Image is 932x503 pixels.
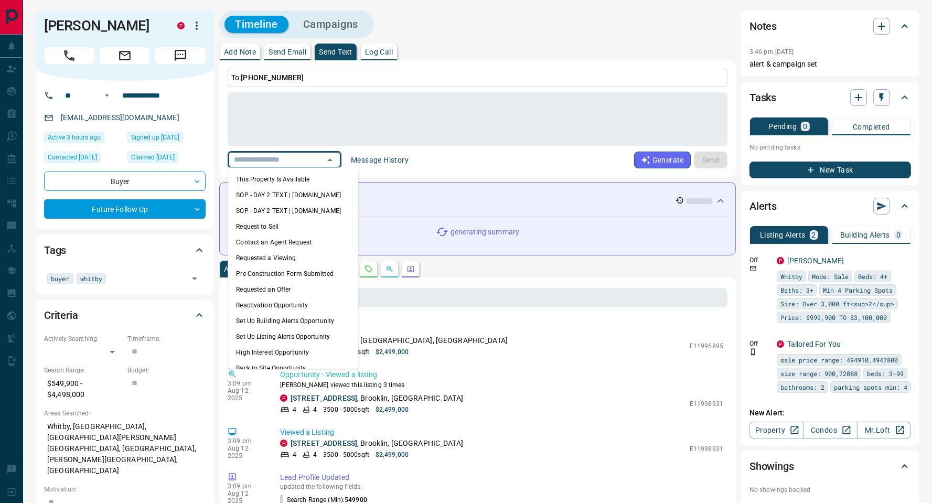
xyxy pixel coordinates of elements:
[280,440,287,447] div: property.ca
[749,198,777,215] h2: Alerts
[228,187,358,203] li: SOP - DAY 2 TEXT | [DOMAIN_NAME]
[44,334,122,344] p: Actively Searching:
[228,69,727,87] p: To:
[228,234,358,250] li: Contact an Agent Request
[177,22,185,29] div: property.ca
[280,394,287,402] div: property.ca
[224,16,288,33] button: Timeline
[323,153,337,167] button: Close
[44,485,206,494] p: Motivation:
[228,282,358,297] li: Requested an Offer
[228,387,264,402] p: Aug 12 2025
[280,380,723,390] p: [PERSON_NAME] viewed this listing 3 times
[228,360,358,376] li: Back to Site Opportunity
[228,445,264,459] p: Aug 12 2025
[376,450,409,459] p: $2,499,000
[749,265,757,272] svg: Email
[313,405,317,414] p: 4
[228,345,358,360] li: High Interest Opportunity
[224,265,232,273] p: All
[44,303,206,328] div: Criteria
[365,265,373,273] svg: Requests
[749,14,911,39] div: Notes
[690,444,723,454] p: E11998931
[690,341,723,351] p: E11995895
[319,48,352,56] p: Send Text
[823,285,893,295] span: Min 4 Parking Spots
[365,48,393,56] p: Log Call
[280,369,723,380] p: Opportunity - Viewed a listing
[376,347,409,357] p: $2,499,000
[780,271,802,282] span: Whitby
[155,47,206,64] span: Message
[853,123,890,131] p: Completed
[100,47,150,64] span: Email
[749,454,911,479] div: Showings
[293,450,296,459] p: 4
[768,123,797,130] p: Pending
[840,231,890,239] p: Building Alerts
[749,18,777,35] h2: Notes
[291,393,463,404] p: , Brooklin, [GEOGRAPHIC_DATA]
[812,231,816,239] p: 2
[749,458,794,475] h2: Showings
[228,380,264,387] p: 3:09 pm
[749,48,794,56] p: 3:46 pm [DATE]
[749,162,911,178] button: New Task
[44,242,66,259] h2: Tags
[228,191,727,210] div: Activity Summary
[749,140,911,155] p: No pending tasks
[787,340,841,348] a: Tailored For You
[127,334,206,344] p: Timeframe:
[777,340,784,348] div: property.ca
[241,73,304,82] span: [PHONE_NUMBER]
[44,47,94,64] span: Call
[803,422,857,438] a: Condos
[749,194,911,219] div: Alerts
[749,339,770,348] p: Off
[780,368,858,379] span: size range: 900,72088
[44,17,162,34] h1: [PERSON_NAME]
[749,348,757,356] svg: Push Notification Only
[131,152,175,163] span: Claimed [DATE]
[376,405,409,414] p: $2,499,000
[760,231,806,239] p: Listing Alerts
[228,203,358,219] li: SOP - DAY 2 TEXT | [DOMAIN_NAME]
[228,266,358,282] li: Pre-Construction Form Submitted
[44,366,122,375] p: Search Range:
[44,375,122,403] p: $549,900 - $4,498,000
[228,313,358,329] li: Set Up Building Alerts Opportunity
[780,285,813,295] span: Baths: 3+
[127,152,206,166] div: Thu Jul 17 2025
[80,273,103,284] span: whitby
[224,48,256,56] p: Add Note
[228,483,264,490] p: 3:09 pm
[385,265,394,273] svg: Opportunities
[634,152,691,168] button: Generate
[101,89,113,102] button: Open
[896,231,901,239] p: 0
[749,422,804,438] a: Property
[228,250,358,266] li: Requested a Viewing
[51,273,70,284] span: buyer
[228,437,264,445] p: 3:09 pm
[293,16,369,33] button: Campaigns
[812,271,849,282] span: Mode: Sale
[749,89,776,106] h2: Tasks
[44,307,78,324] h2: Criteria
[834,382,907,392] span: parking spots min: 4
[313,450,317,459] p: 4
[406,265,415,273] svg: Agent Actions
[803,123,807,130] p: 0
[749,485,911,495] p: No showings booked
[780,312,887,323] span: Price: $999,900 TO $3,100,000
[749,408,911,419] p: New Alert:
[749,59,911,70] p: alert & campaign set
[749,85,911,110] div: Tasks
[44,172,206,191] div: Buyer
[858,271,887,282] span: Beds: 4+
[228,219,358,234] li: Request to Sell
[131,132,179,143] span: Signed up [DATE]
[291,394,357,402] a: [STREET_ADDRESS]
[749,255,770,265] p: Off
